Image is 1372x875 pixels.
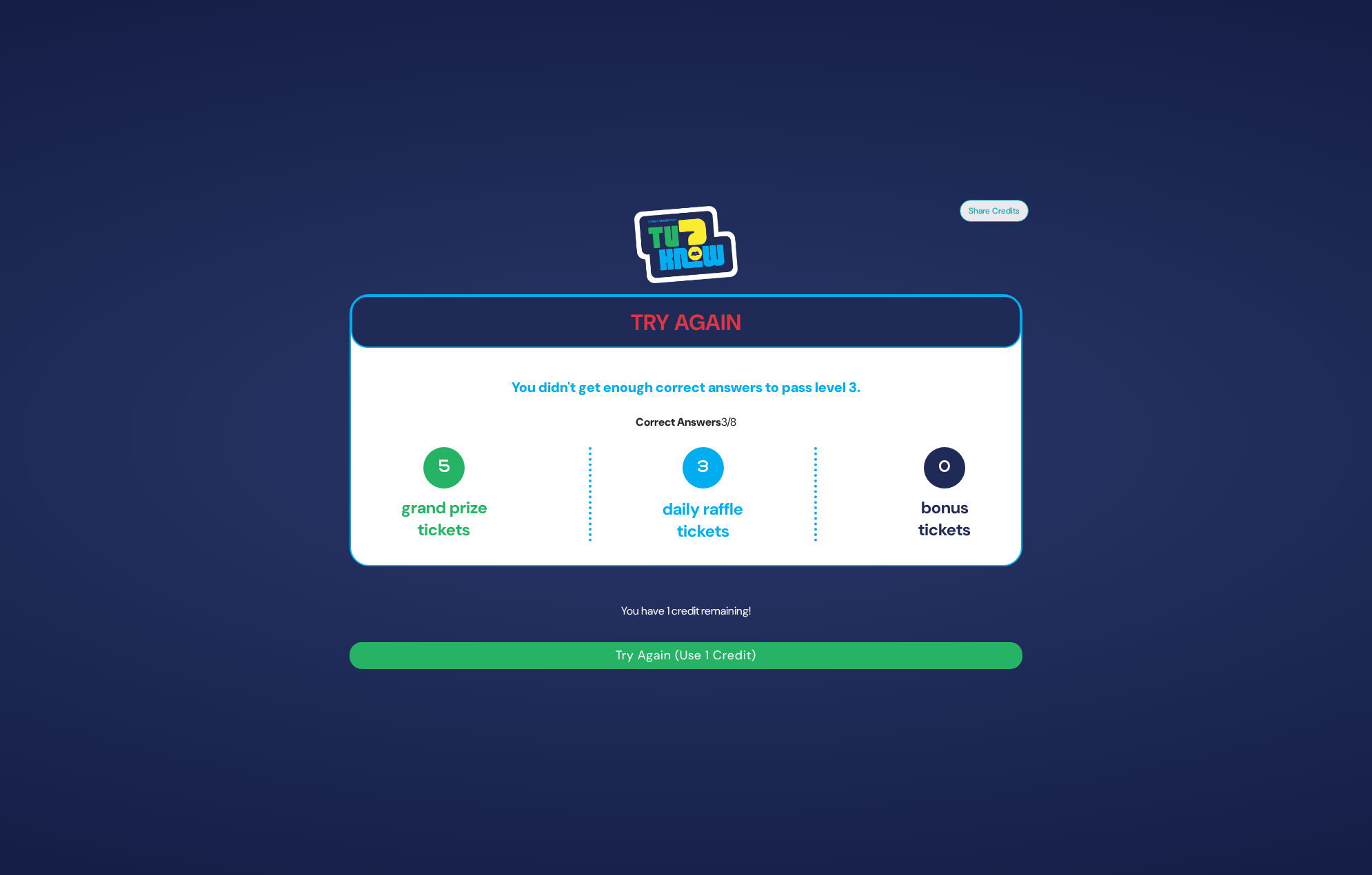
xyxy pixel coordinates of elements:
[350,591,1022,631] p: You have 1 credit remaining!
[352,309,1020,336] h2: Try Again
[621,447,785,541] p: Daily Raffle tickets
[960,200,1029,222] button: Share Credits
[351,414,1021,431] p: Correct Answers
[350,642,1022,669] button: Try Again (Use 1 Credit)
[683,447,724,488] span: 3
[721,415,736,429] span: 3/8
[918,447,971,541] p: Bonus tickets
[401,447,487,541] p: Grand Prize tickets
[634,206,738,283] img: Tournament Logo
[351,377,1021,398] p: You didn't get enough correct answers to pass level 3.
[924,447,965,488] span: 0
[423,447,465,488] span: 5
